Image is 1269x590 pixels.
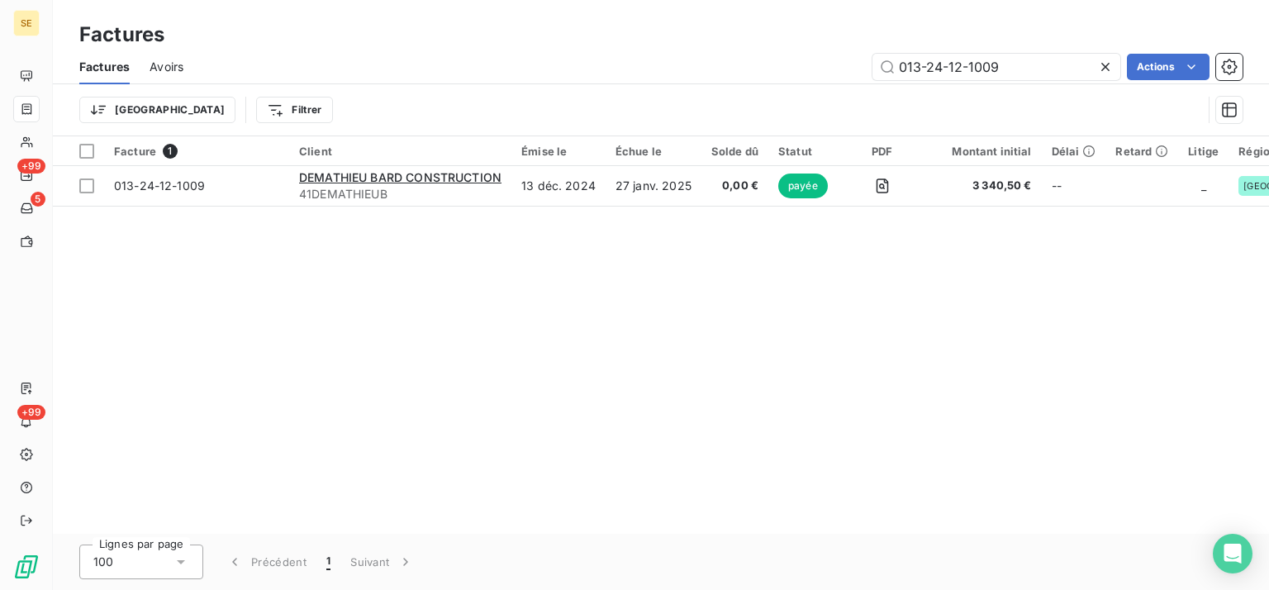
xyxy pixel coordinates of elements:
[340,545,424,579] button: Suivant
[93,554,113,570] span: 100
[79,59,130,75] span: Factures
[114,145,156,158] span: Facture
[1213,534,1252,573] div: Open Intercom Messenger
[1115,145,1168,158] div: Retard
[1042,166,1106,206] td: --
[79,97,235,123] button: [GEOGRAPHIC_DATA]
[13,162,39,188] a: +99
[17,159,45,174] span: +99
[872,54,1120,80] input: Rechercher
[150,59,183,75] span: Avoirs
[299,170,501,184] span: DEMATHIEU BARD CONSTRUCTION
[1201,178,1206,193] span: _
[17,405,45,420] span: +99
[13,554,40,580] img: Logo LeanPay
[216,545,316,579] button: Précédent
[256,97,332,123] button: Filtrer
[299,145,501,158] div: Client
[778,145,832,158] div: Statut
[163,144,178,159] span: 1
[521,145,596,158] div: Émise le
[711,145,758,158] div: Solde dû
[31,192,45,207] span: 5
[778,174,828,198] span: payée
[932,145,1031,158] div: Montant initial
[932,178,1031,194] span: 3 340,50 €
[852,145,912,158] div: PDF
[1127,54,1210,80] button: Actions
[1052,145,1096,158] div: Délai
[511,166,606,206] td: 13 déc. 2024
[114,178,205,193] span: 013-24-12-1009
[79,20,164,50] h3: Factures
[13,195,39,221] a: 5
[326,554,330,570] span: 1
[299,186,501,202] span: 41DEMATHIEUB
[13,10,40,36] div: SE
[711,178,758,194] span: 0,00 €
[615,145,692,158] div: Échue le
[316,545,340,579] button: 1
[606,166,701,206] td: 27 janv. 2025
[1188,145,1219,158] div: Litige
